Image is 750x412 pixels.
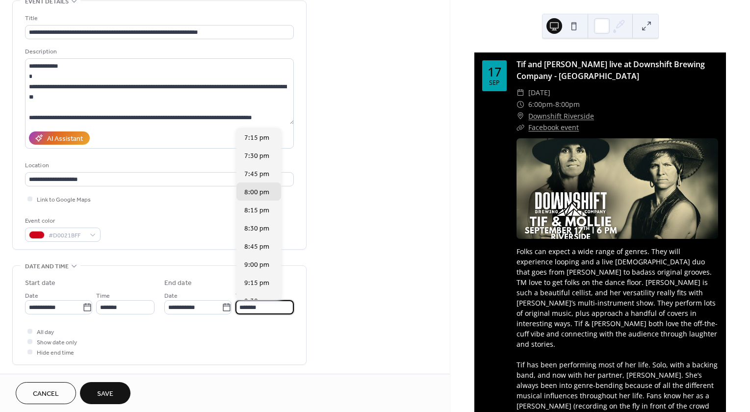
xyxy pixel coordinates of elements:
[25,216,99,226] div: Event color
[37,337,77,348] span: Show date only
[244,151,269,161] span: 7:30 pm
[47,134,83,144] div: AI Assistant
[528,123,579,132] a: Facebook event
[25,261,69,272] span: Date and time
[244,241,269,252] span: 8:45 pm
[244,205,269,215] span: 8:15 pm
[489,80,500,86] div: Sep
[37,195,91,205] span: Link to Google Maps
[235,291,249,301] span: Time
[25,13,292,24] div: Title
[37,327,54,337] span: All day
[488,66,501,78] div: 17
[33,389,59,399] span: Cancel
[16,382,76,404] button: Cancel
[25,291,38,301] span: Date
[97,389,113,399] span: Save
[244,132,269,143] span: 7:15 pm
[25,278,55,288] div: Start date
[80,382,130,404] button: Save
[517,110,524,122] div: ​
[25,160,292,171] div: Location
[37,348,74,358] span: Hide end time
[528,99,553,110] span: 6:00pm
[96,291,110,301] span: Time
[553,99,555,110] span: -
[244,278,269,288] span: 9:15 pm
[244,259,269,270] span: 9:00 pm
[244,169,269,179] span: 7:45 pm
[244,187,269,197] span: 8:00 pm
[528,110,594,122] a: Downshift Riverside
[164,278,192,288] div: End date
[517,59,705,81] a: Tif and [PERSON_NAME] live at Downshift Brewing Company - [GEOGRAPHIC_DATA]
[244,223,269,233] span: 8:30 pm
[555,99,580,110] span: 8:00pm
[29,131,90,145] button: AI Assistant
[517,99,524,110] div: ​
[25,47,292,57] div: Description
[164,291,178,301] span: Date
[528,87,550,99] span: [DATE]
[517,122,524,133] div: ​
[517,87,524,99] div: ​
[244,296,269,306] span: 9:30 pm
[49,231,85,241] span: #D0021BFF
